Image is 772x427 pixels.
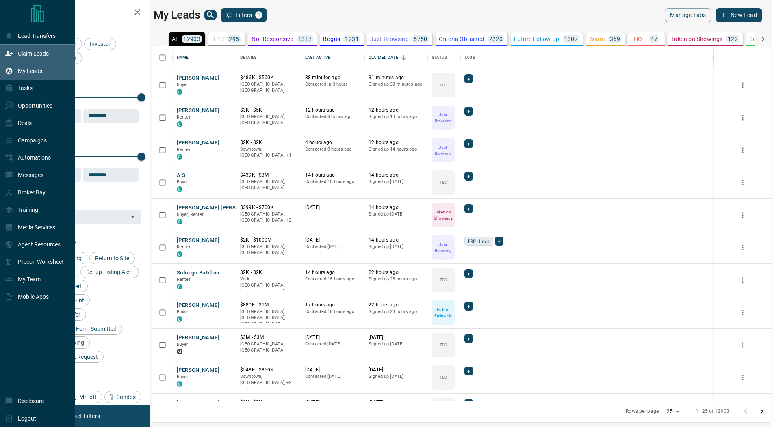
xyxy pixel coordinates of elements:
p: TBD [440,374,447,380]
p: [DATE] [369,334,424,341]
p: 1–25 of 12903 [696,408,729,415]
p: 22 hours ago [369,269,424,276]
button: [PERSON_NAME] [177,367,219,374]
button: Solongo Batkhuu [177,269,219,277]
p: 2220 [489,36,503,42]
p: All [172,36,178,42]
span: + [467,367,470,375]
p: Just Browsing [370,36,409,42]
div: + [464,367,473,375]
p: Contacted 10 hours ago [305,179,360,185]
button: Sort [398,52,410,63]
p: Just Browsing [433,112,454,124]
p: 14 hours ago [369,237,424,244]
span: Renter [177,114,191,120]
div: + [464,334,473,343]
div: Last Active [305,46,330,69]
p: Signed up 14 hours ago [369,146,424,153]
div: condos.ca [177,316,182,322]
p: [DATE] [369,367,424,373]
p: TBD [440,342,447,348]
p: West End, Toronto [240,211,297,224]
div: Details [236,46,301,69]
p: 14 hours ago [305,172,360,179]
span: Renter [177,147,191,152]
button: [PERSON_NAME] [177,139,219,147]
p: 1317 [298,36,312,42]
span: Condos [113,394,139,400]
p: [DATE] [305,367,360,373]
span: + [467,75,470,83]
p: 4 hours ago [305,139,360,146]
p: Just Browsing [433,242,454,254]
p: Signed up 38 minutes ago [369,81,424,88]
p: Signed up [DATE] [369,211,424,218]
p: $2K - $2K [240,139,297,146]
p: 295 [229,36,239,42]
div: 25 [663,405,683,417]
p: 5750 [414,36,427,42]
p: 1231 [345,36,359,42]
button: [PERSON_NAME] [177,334,219,342]
p: TBD [213,36,224,42]
div: Tags [464,46,475,69]
p: [DATE] [369,399,424,406]
div: + [495,237,503,246]
p: $2K - $2K [240,269,297,276]
p: Taken on Showings [671,36,723,42]
p: $1K - $5K [240,399,297,406]
p: 12903 [183,36,200,42]
p: [GEOGRAPHIC_DATA], [GEOGRAPHIC_DATA] [240,244,297,256]
p: Contacted in 3 hours [305,81,360,88]
p: 12 hours ago [369,107,424,114]
p: 14 hours ago [305,269,360,276]
span: Renter [177,277,191,282]
p: Contacted 18 hours ago [305,276,360,283]
p: TBD [440,82,447,88]
button: more [737,79,749,91]
button: [PERSON_NAME] [177,302,219,309]
button: [PERSON_NAME] [177,237,219,244]
p: Signed up 23 hours ago [369,308,424,315]
button: more [737,339,749,351]
button: [PERSON_NAME] [177,74,219,82]
p: $2K - $1000M [240,237,297,244]
p: $486K - $500K [240,74,297,81]
p: HOT [634,36,646,42]
p: 22 hours ago [369,302,424,308]
span: 1 [256,12,262,18]
p: [DATE] [305,334,360,341]
div: condos.ca [177,219,182,224]
p: $3K - $5K [240,107,297,114]
p: 17 hours ago [305,302,360,308]
div: Status [432,46,447,69]
span: + [467,107,470,115]
p: Taken on Showings [433,209,454,221]
p: 1307 [564,36,578,42]
div: Return to Site [89,252,135,264]
button: more [737,274,749,286]
span: + [467,270,470,278]
span: Buyer [177,179,189,185]
p: East End, Toronto [240,373,297,386]
p: Signed up [DATE] [369,341,424,347]
div: + [464,269,473,278]
span: + [467,399,470,408]
p: 369 [610,36,620,42]
button: more [737,112,749,124]
button: A S [177,172,185,179]
button: more [737,177,749,189]
span: + [498,237,501,245]
p: Just Browsing [433,144,454,156]
div: Last Active [301,46,364,69]
p: Rows per page: [626,408,660,415]
button: Manage Tabs [665,8,711,22]
button: more [737,242,749,254]
button: Go to next page [754,403,770,420]
div: Name [177,46,189,69]
div: Claimed Date [369,46,398,69]
button: search button [204,10,217,20]
p: [GEOGRAPHIC_DATA], [GEOGRAPHIC_DATA] [240,179,297,191]
p: Future Follow Up [433,306,454,319]
div: + [464,302,473,311]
